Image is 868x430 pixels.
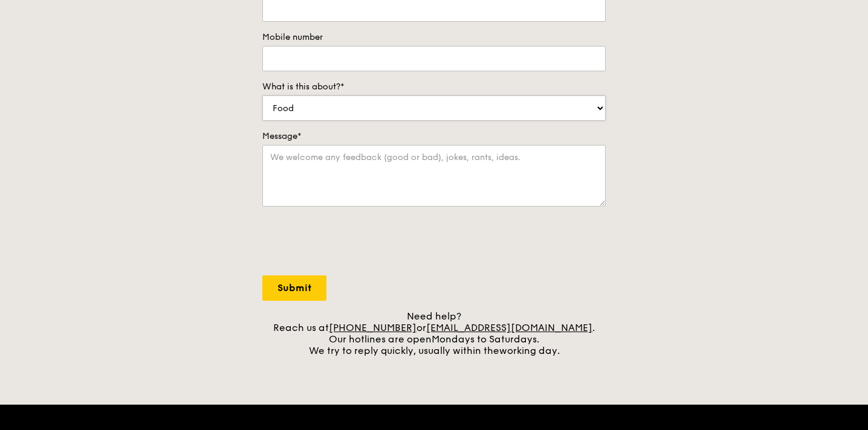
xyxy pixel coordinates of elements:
label: What is this about?* [262,81,606,93]
iframe: reCAPTCHA [262,219,446,266]
span: working day. [499,345,560,356]
a: [PHONE_NUMBER] [329,322,416,333]
label: Message* [262,130,606,143]
input: Submit [262,275,326,301]
label: Mobile number [262,31,606,43]
div: Need help? Reach us at or . Our hotlines are open We try to reply quickly, usually within the [262,310,606,356]
span: Mondays to Saturdays. [432,333,539,345]
a: [EMAIL_ADDRESS][DOMAIN_NAME] [426,322,592,333]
